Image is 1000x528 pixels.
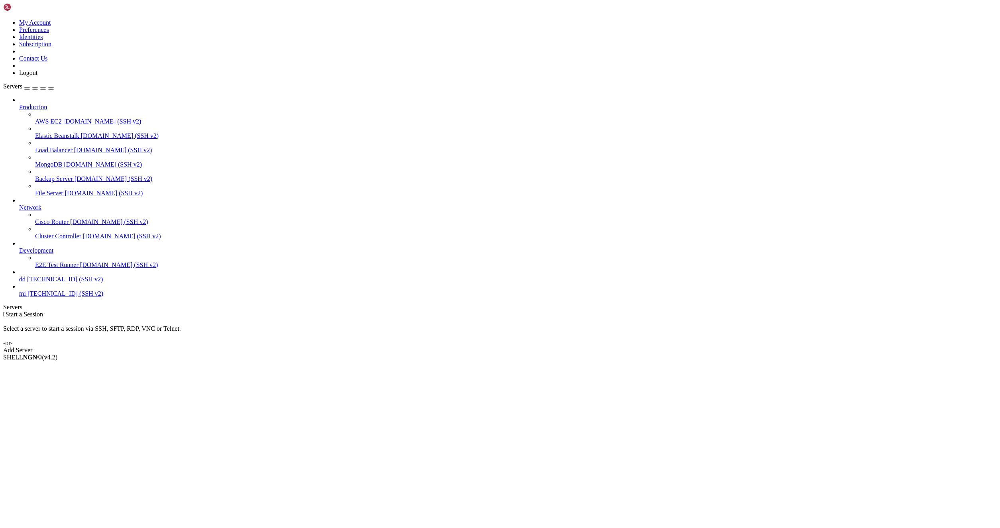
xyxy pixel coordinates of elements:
a: Development [19,247,997,254]
li: Cluster Controller [DOMAIN_NAME] (SSH v2) [35,226,997,240]
span: Cisco Router [35,218,69,225]
a: File Server [DOMAIN_NAME] (SSH v2) [35,190,997,197]
span: [DOMAIN_NAME] (SSH v2) [75,175,153,182]
span: Load Balancer [35,147,73,153]
span:  [3,311,6,318]
span: [DOMAIN_NAME] (SSH v2) [65,190,143,196]
span: Development [19,247,53,254]
li: Elastic Beanstalk [DOMAIN_NAME] (SSH v2) [35,125,997,139]
a: Load Balancer [DOMAIN_NAME] (SSH v2) [35,147,997,154]
li: MongoDB [DOMAIN_NAME] (SSH v2) [35,154,997,168]
a: Identities [19,33,43,40]
span: [DOMAIN_NAME] (SSH v2) [81,132,159,139]
li: Load Balancer [DOMAIN_NAME] (SSH v2) [35,139,997,154]
span: Servers [3,83,22,90]
a: Network [19,204,997,211]
span: Start a Session [6,311,43,318]
span: MongoDB [35,161,62,168]
span: [TECHNICAL_ID] (SSH v2) [28,290,103,297]
span: Production [19,104,47,110]
a: Cisco Router [DOMAIN_NAME] (SSH v2) [35,218,997,226]
a: Preferences [19,26,49,33]
a: Cluster Controller [DOMAIN_NAME] (SSH v2) [35,233,997,240]
li: E2E Test Runner [DOMAIN_NAME] (SSH v2) [35,254,997,269]
span: mi [19,290,26,297]
span: File Server [35,190,63,196]
span: [TECHNICAL_ID] (SSH v2) [27,276,103,283]
span: Backup Server [35,175,73,182]
a: Production [19,104,997,111]
span: Network [19,204,41,211]
span: [DOMAIN_NAME] (SSH v2) [64,161,142,168]
a: Subscription [19,41,51,47]
img: Shellngn [3,3,49,11]
span: dd [19,276,26,283]
span: [DOMAIN_NAME] (SSH v2) [83,233,161,239]
li: Production [19,96,997,197]
div: Servers [3,304,997,311]
span: [DOMAIN_NAME] (SSH v2) [74,147,152,153]
a: Backup Server [DOMAIN_NAME] (SSH v2) [35,175,997,183]
li: dd [TECHNICAL_ID] (SSH v2) [19,269,997,283]
a: E2E Test Runner [DOMAIN_NAME] (SSH v2) [35,261,997,269]
a: MongoDB [DOMAIN_NAME] (SSH v2) [35,161,997,168]
li: mi [TECHNICAL_ID] (SSH v2) [19,283,997,297]
li: Development [19,240,997,269]
li: Cisco Router [DOMAIN_NAME] (SSH v2) [35,211,997,226]
a: Logout [19,69,37,76]
span: Cluster Controller [35,233,81,239]
span: SHELL © [3,354,57,361]
a: mi [TECHNICAL_ID] (SSH v2) [19,290,997,297]
li: Network [19,197,997,240]
span: [DOMAIN_NAME] (SSH v2) [80,261,158,268]
div: Select a server to start a session via SSH, SFTP, RDP, VNC or Telnet. -or- [3,318,997,347]
span: [DOMAIN_NAME] (SSH v2) [70,218,148,225]
span: [DOMAIN_NAME] (SSH v2) [63,118,141,125]
div: Add Server [3,347,997,354]
a: Elastic Beanstalk [DOMAIN_NAME] (SSH v2) [35,132,997,139]
a: Servers [3,83,54,90]
li: File Server [DOMAIN_NAME] (SSH v2) [35,183,997,197]
a: Contact Us [19,55,48,62]
span: AWS EC2 [35,118,62,125]
a: AWS EC2 [DOMAIN_NAME] (SSH v2) [35,118,997,125]
li: Backup Server [DOMAIN_NAME] (SSH v2) [35,168,997,183]
span: Elastic Beanstalk [35,132,79,139]
span: 4.2.0 [42,354,58,361]
a: My Account [19,19,51,26]
a: dd [TECHNICAL_ID] (SSH v2) [19,276,997,283]
span: E2E Test Runner [35,261,79,268]
li: AWS EC2 [DOMAIN_NAME] (SSH v2) [35,111,997,125]
b: NGN [23,354,37,361]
